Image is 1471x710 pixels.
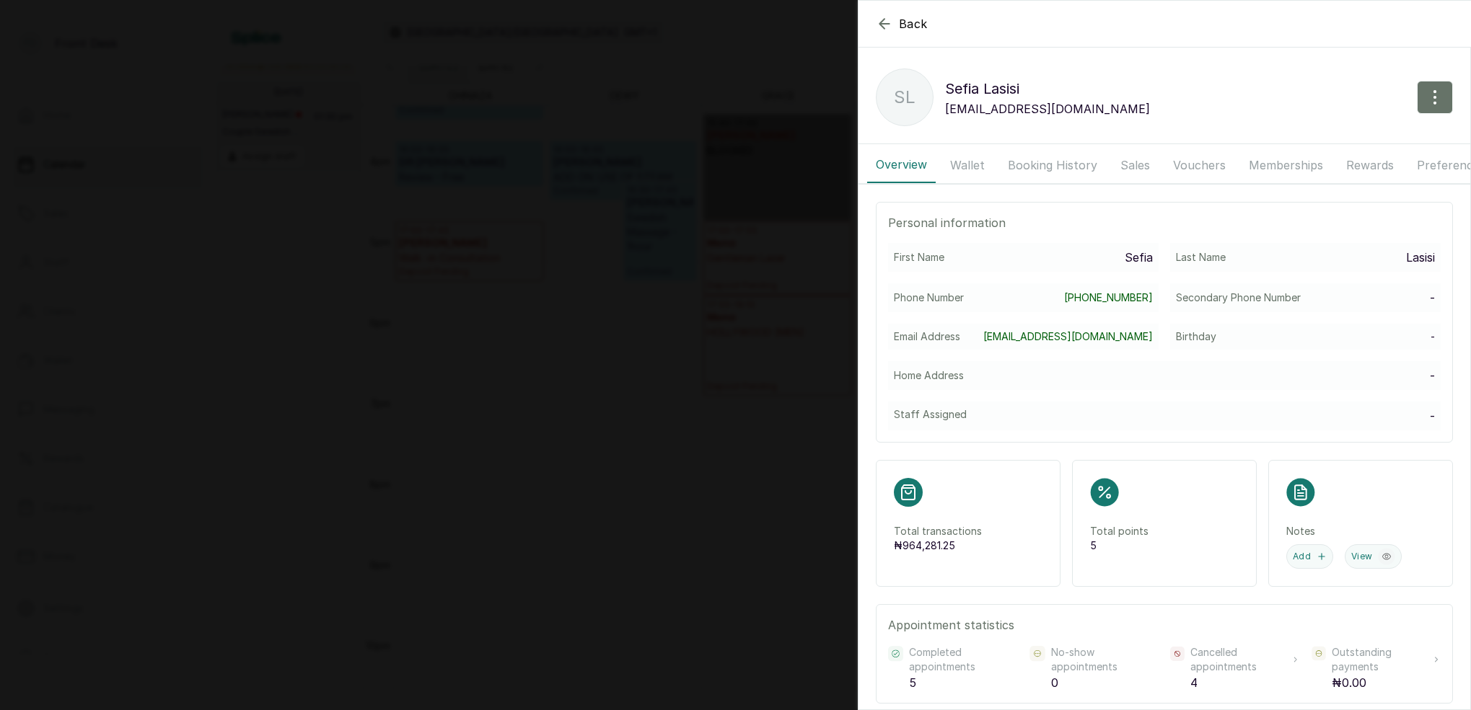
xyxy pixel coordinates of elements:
[1064,290,1153,305] a: [PHONE_NUMBER]
[894,368,964,383] p: Home Address
[867,147,936,183] button: Overview
[1176,250,1226,265] p: Last Name
[1406,249,1435,266] p: Lasisi
[894,290,964,305] p: Phone Number
[894,538,1042,553] p: ₦
[899,15,928,32] span: Back
[888,616,1441,634] p: Appointment statistics
[894,329,960,344] p: Email Address
[909,674,1017,691] p: 5
[945,100,1150,117] p: [EMAIL_ADDRESS][DOMAIN_NAME]
[888,214,1441,231] p: Personal information
[1430,289,1435,306] p: -
[894,84,915,110] p: SL
[1170,645,1300,691] div: Cancelled appointments 4
[1090,524,1239,538] p: Total points
[1164,147,1234,183] button: Vouchers
[1051,645,1159,674] p: No-show appointments
[941,147,993,183] button: Wallet
[1332,645,1426,674] span: Outstanding payments
[1430,407,1435,425] p: -
[1286,524,1435,538] p: Notes
[1190,645,1286,674] span: Cancelled appointments
[1125,249,1153,266] p: Sefia
[903,539,955,551] span: 964,281.25
[1112,147,1159,183] button: Sales
[945,77,1150,100] p: Sefia Lasisi
[1176,329,1216,344] p: Birthday
[876,15,928,32] button: Back
[909,645,1017,674] p: Completed appointments
[1051,674,1159,691] p: 0
[894,407,967,422] p: Staff Assigned
[999,147,1106,183] button: Booking History
[1430,367,1435,384] p: -
[1190,674,1300,691] p: 4
[983,329,1153,344] a: [EMAIL_ADDRESS][DOMAIN_NAME]
[1338,147,1402,183] button: Rewards
[1240,147,1332,183] button: Memberships
[1431,329,1435,344] p: -
[1332,674,1441,691] p: ₦0.00
[894,524,1042,538] p: Total transactions
[1176,290,1301,305] p: Secondary Phone Number
[894,250,944,265] p: First Name
[1090,539,1097,551] span: 5
[1286,544,1333,569] button: Add
[1345,544,1402,569] button: View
